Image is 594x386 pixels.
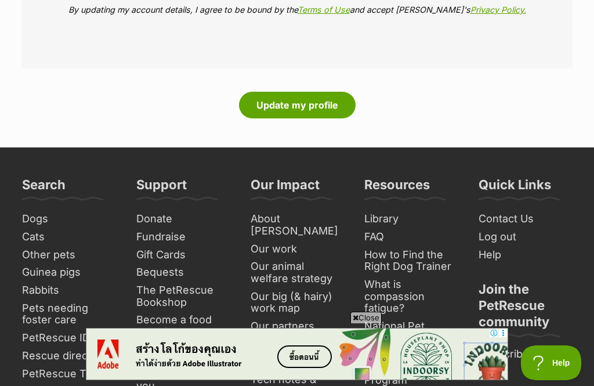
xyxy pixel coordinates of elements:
a: Our animal welfare strategy [246,258,349,287]
a: The PetRescue Bookshop [132,282,234,311]
span: Close [350,312,382,323]
h3: Search [22,176,66,200]
h3: Resources [364,176,430,200]
p: By updating my account details, I agree to be bound by the and accept [PERSON_NAME]'s [39,3,555,16]
iframe: Advertisement [86,328,508,380]
h3: Support [136,176,187,200]
a: FAQ [360,228,462,246]
a: Library [360,210,462,228]
a: Other pets [17,246,120,264]
a: Gift Cards [132,246,234,264]
a: Become a food donation collaborator [132,311,234,353]
a: What is compassion fatigue? [360,276,462,318]
a: Guinea pigs [17,264,120,282]
button: Update my profile [239,92,356,118]
a: Bequests [132,264,234,282]
h3: Join the PetRescue community [479,281,572,337]
a: Help [474,246,577,264]
a: Our big (& hairy) work map [246,288,349,318]
a: Rescue directory [17,347,120,365]
a: Fundraise [132,228,234,246]
a: Privacy Policy. [470,5,526,15]
h3: Our Impact [251,176,320,200]
a: Pets needing foster care [17,300,120,329]
a: Rabbits [17,282,120,300]
a: About [PERSON_NAME] [246,210,349,240]
a: Terms of Use [298,5,350,15]
a: PetRescue ID [17,329,120,347]
a: Cats [17,228,120,246]
a: Our work [246,240,349,258]
a: How to Find the Right Dog Trainer [360,246,462,276]
a: Dogs [17,210,120,228]
a: PetRescue TV [17,365,120,383]
h3: Quick Links [479,176,551,200]
a: Our partners [246,318,349,336]
a: National Pet Adoption Month [360,318,462,347]
a: Donate [132,210,234,228]
a: Contact Us [474,210,577,228]
a: Log out [474,228,577,246]
iframe: Help Scout Beacon - Open [521,345,582,380]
